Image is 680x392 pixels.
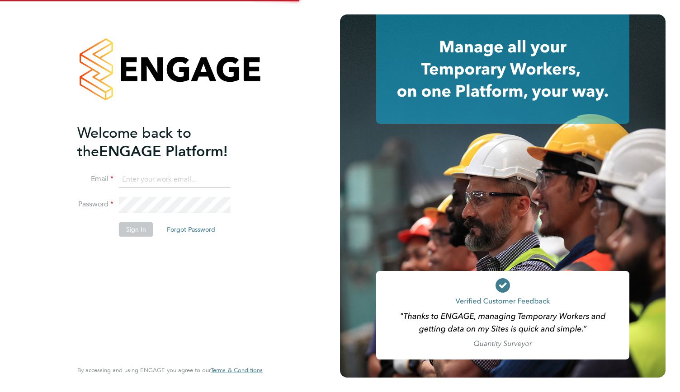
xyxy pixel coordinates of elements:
span: By accessing and using ENGAGE you agree to our [77,366,263,374]
span: Welcome back to the [77,124,191,160]
h2: ENGAGE Platform! [77,124,254,161]
label: Email [77,174,113,184]
button: Sign In [119,222,153,237]
input: Enter your work email... [119,172,231,188]
label: Password [77,200,113,209]
a: Terms & Conditions [211,367,263,374]
button: Forgot Password [160,222,222,237]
